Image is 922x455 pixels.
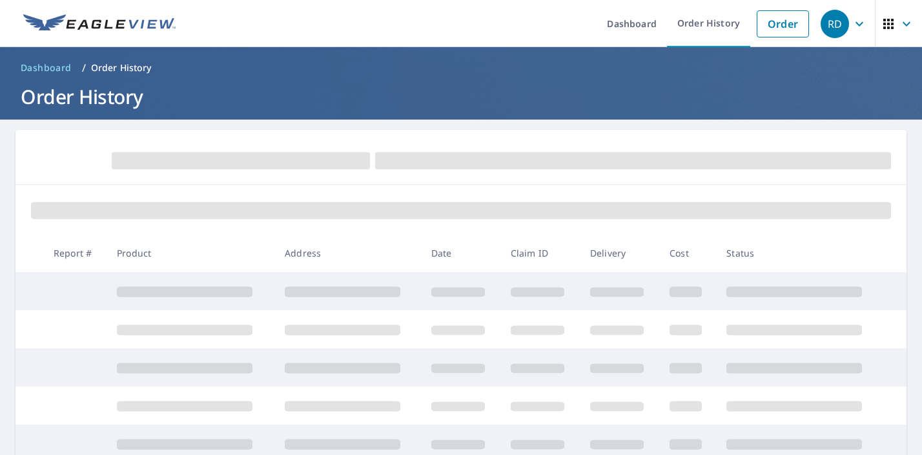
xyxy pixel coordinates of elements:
[821,10,849,38] div: RD
[580,234,659,272] th: Delivery
[15,58,907,78] nav: breadcrumb
[274,234,420,272] th: Address
[659,234,716,272] th: Cost
[43,234,107,272] th: Report #
[15,58,77,78] a: Dashboard
[91,61,152,74] p: Order History
[15,83,907,110] h1: Order History
[716,234,884,272] th: Status
[23,14,176,34] img: EV Logo
[500,234,580,272] th: Claim ID
[21,61,72,74] span: Dashboard
[82,60,86,76] li: /
[421,234,500,272] th: Date
[757,10,809,37] a: Order
[107,234,274,272] th: Product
